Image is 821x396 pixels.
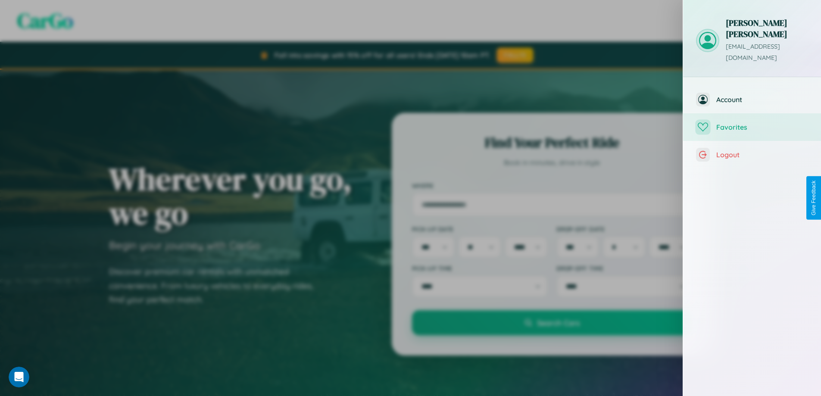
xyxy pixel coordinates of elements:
[683,113,821,141] button: Favorites
[716,150,808,159] span: Logout
[683,86,821,113] button: Account
[726,17,808,40] h3: [PERSON_NAME] [PERSON_NAME]
[9,367,29,387] iframe: Intercom live chat
[716,123,808,131] span: Favorites
[716,95,808,104] span: Account
[683,141,821,168] button: Logout
[726,41,808,64] p: [EMAIL_ADDRESS][DOMAIN_NAME]
[811,181,817,215] div: Give Feedback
